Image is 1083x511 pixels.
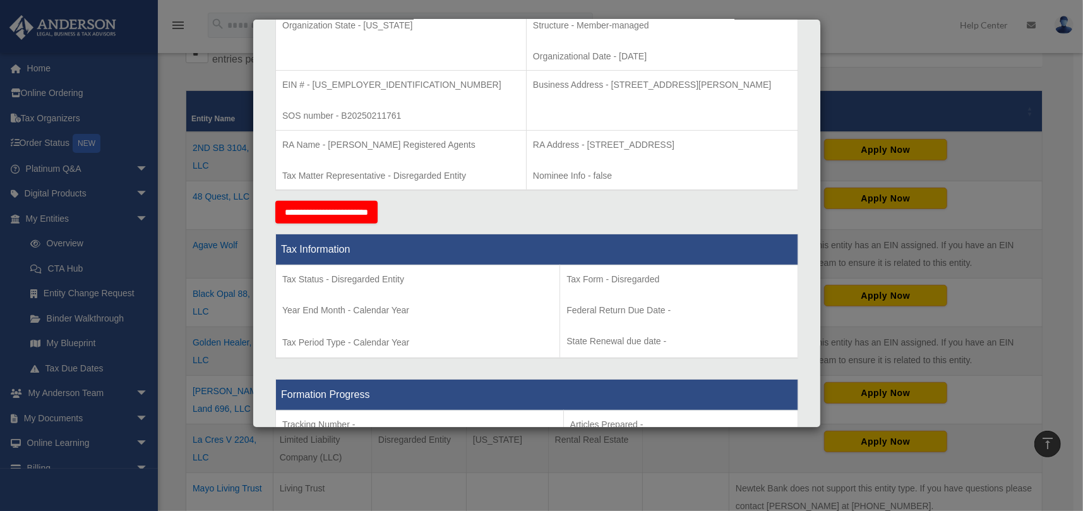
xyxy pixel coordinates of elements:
p: Articles Prepared - [570,417,791,433]
p: Tax Form - Disregarded [566,272,791,287]
p: State Renewal due date - [566,334,791,349]
p: Year End Month - Calendar Year [282,303,553,318]
p: Tax Status - Disregarded Entity [282,272,553,287]
p: Organizational Date - [DATE] [533,49,791,64]
p: Tax Matter Representative - Disregarded Entity [282,168,520,184]
p: RA Address - [STREET_ADDRESS] [533,137,791,153]
p: EIN # - [US_EMPLOYER_IDENTIFICATION_NUMBER] [282,77,520,93]
p: Tracking Number - [282,417,557,433]
td: Tax Period Type - Calendar Year [276,265,560,359]
p: Nominee Info - false [533,168,791,184]
p: Federal Return Due Date - [566,303,791,318]
th: Tax Information [276,234,798,265]
p: RA Name - [PERSON_NAME] Registered Agents [282,137,520,153]
p: Structure - Member-managed [533,18,791,33]
p: SOS number - B20250211761 [282,108,520,124]
th: Formation Progress [276,380,798,411]
p: Business Address - [STREET_ADDRESS][PERSON_NAME] [533,77,791,93]
p: Organization State - [US_STATE] [282,18,520,33]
